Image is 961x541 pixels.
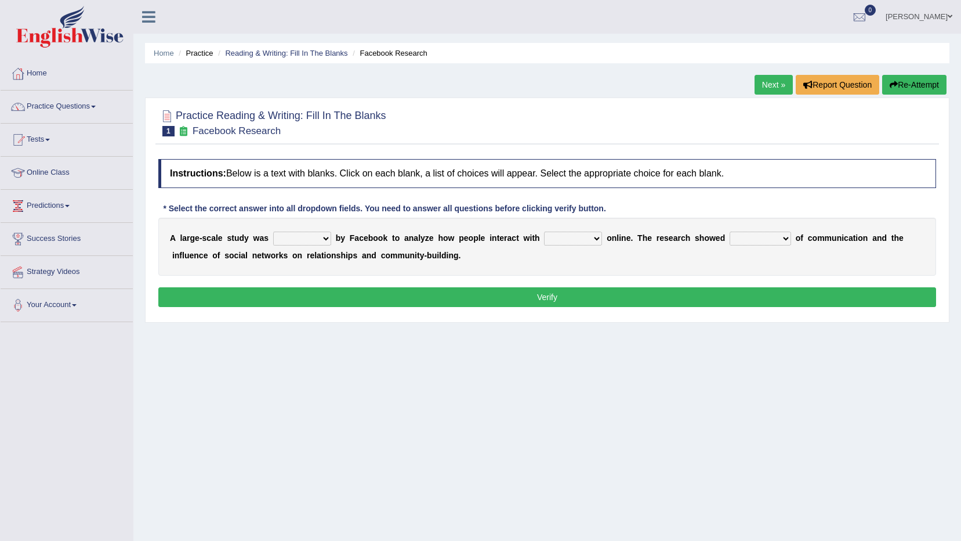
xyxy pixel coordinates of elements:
[699,233,705,243] b: h
[218,233,223,243] b: e
[162,126,175,136] span: 1
[170,233,176,243] b: A
[158,159,936,188] h4: Below is a text with blanks. Click on each blank, a list of choices will appear. Select the appro...
[439,251,441,260] b: l
[234,251,239,260] b: c
[331,251,336,260] b: n
[478,233,481,243] b: l
[253,233,260,243] b: w
[395,233,400,243] b: o
[481,233,485,243] b: e
[410,251,415,260] b: n
[643,233,648,243] b: h
[371,251,376,260] b: d
[418,233,420,243] b: l
[259,233,264,243] b: a
[194,251,199,260] b: n
[716,233,720,243] b: e
[350,48,427,59] li: Facebook Research
[275,251,278,260] b: r
[1,57,133,86] a: Home
[346,251,348,260] b: i
[224,251,229,260] b: s
[621,233,626,243] b: n
[206,233,211,243] b: c
[424,251,427,260] b: -
[415,251,417,260] b: i
[499,233,504,243] b: e
[432,251,437,260] b: u
[619,233,621,243] b: i
[298,251,303,260] b: n
[292,251,298,260] b: o
[894,233,900,243] b: h
[489,233,492,243] b: i
[448,233,455,243] b: w
[530,233,532,243] b: i
[314,251,317,260] b: l
[234,233,240,243] b: u
[420,233,425,243] b: y
[459,251,461,260] b: .
[709,233,716,243] b: w
[796,75,879,95] button: Report Question
[200,233,202,243] b: -
[842,233,844,243] b: i
[800,233,803,243] b: f
[441,251,447,260] b: d
[504,233,507,243] b: r
[681,233,686,243] b: c
[891,233,894,243] b: t
[796,233,801,243] b: o
[637,233,643,243] b: T
[535,233,540,243] b: h
[882,233,887,243] b: d
[182,251,184,260] b: l
[669,233,673,243] b: e
[212,251,217,260] b: o
[245,251,248,260] b: l
[195,233,200,243] b: e
[170,168,226,178] b: Instructions:
[264,233,269,243] b: s
[417,251,420,260] b: t
[336,251,341,260] b: s
[324,251,327,260] b: i
[704,233,709,243] b: o
[607,233,612,243] b: o
[427,251,432,260] b: b
[175,251,180,260] b: n
[438,233,443,243] b: h
[848,233,853,243] b: a
[813,233,818,243] b: o
[231,233,234,243] b: t
[199,251,204,260] b: c
[664,233,669,243] b: s
[257,251,262,260] b: e
[409,233,414,243] b: n
[532,233,535,243] b: t
[392,233,395,243] b: t
[184,251,190,260] b: u
[176,48,213,59] li: Practice
[190,233,195,243] b: g
[217,251,220,260] b: f
[239,233,244,243] b: d
[448,251,454,260] b: n
[348,251,353,260] b: p
[158,287,936,307] button: Verify
[340,251,346,260] b: h
[657,233,659,243] b: r
[695,233,699,243] b: s
[310,251,314,260] b: e
[443,233,448,243] b: o
[279,251,284,260] b: k
[359,233,364,243] b: c
[252,251,258,260] b: n
[832,233,837,243] b: u
[673,233,678,243] b: a
[187,233,190,243] b: r
[1,157,133,186] a: Online Class
[193,125,281,136] small: Facebook Research
[362,251,367,260] b: a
